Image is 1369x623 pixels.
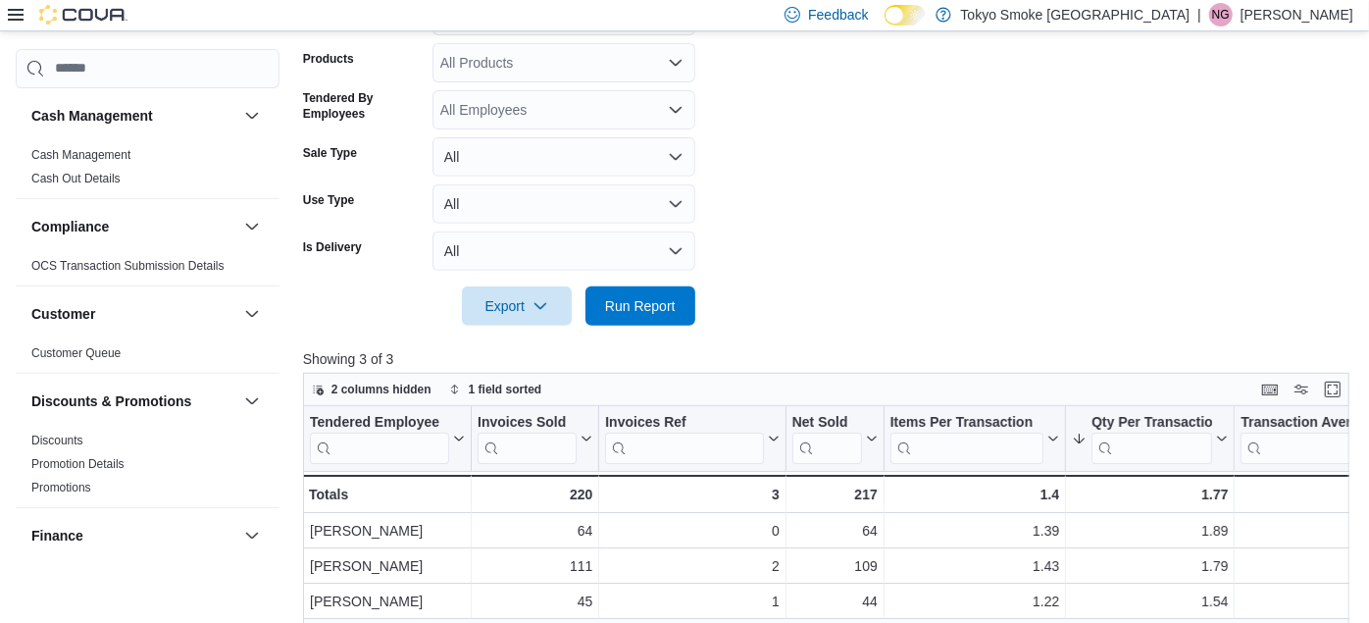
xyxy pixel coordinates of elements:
span: Discounts [31,433,83,448]
img: Cova [39,5,127,25]
button: Tendered Employee [310,413,465,463]
button: Qty Per Transaction [1072,413,1228,463]
button: Customer [240,302,264,326]
span: Feedback [808,5,868,25]
button: Cash Management [31,106,236,126]
div: [PERSON_NAME] [310,519,465,543]
button: Invoices Sold [478,413,592,463]
span: Export [474,286,560,326]
span: 2 columns hidden [331,382,431,397]
button: All [432,232,695,271]
div: Totals [309,483,465,506]
h3: Cash Management [31,106,153,126]
button: Open list of options [668,102,684,118]
a: Discounts [31,434,83,447]
div: Compliance [16,254,279,286]
div: Cash Management [16,143,279,198]
div: [PERSON_NAME] [310,590,465,613]
h3: Customer [31,304,95,324]
span: Promotion Details [31,456,125,472]
span: OCS Transaction Submission Details [31,258,225,274]
div: 111 [478,554,592,578]
button: Finance [31,526,236,545]
label: Is Delivery [303,239,362,255]
p: Tokyo Smoke [GEOGRAPHIC_DATA] [961,3,1191,26]
div: Invoices Sold [478,413,577,432]
span: Run Report [605,296,676,316]
div: 2 [605,554,779,578]
div: 64 [478,519,592,543]
button: Export [462,286,572,326]
span: Promotions [31,480,91,495]
a: Promotion Details [31,457,125,471]
p: [PERSON_NAME] [1241,3,1353,26]
div: 64 [792,519,878,543]
div: Tendered Employee [310,413,449,463]
div: 217 [791,483,877,506]
button: Invoices Ref [605,413,779,463]
button: Compliance [240,215,264,238]
button: Run Report [585,286,695,326]
div: 45 [478,590,592,613]
span: Cash Management [31,147,130,163]
label: Sale Type [303,145,357,161]
button: Discounts & Promotions [240,389,264,413]
button: All [432,184,695,224]
button: Compliance [31,217,236,236]
button: Enter fullscreen [1321,378,1344,401]
h3: Finance [31,526,83,545]
span: Customer Queue [31,345,121,361]
div: Qty Per Transaction [1091,413,1212,432]
div: 0 [605,519,779,543]
label: Products [303,51,354,67]
div: 1.89 [1072,519,1228,543]
span: NG [1212,3,1230,26]
div: Net Sold [791,413,861,463]
a: Customer Queue [31,346,121,360]
h3: Compliance [31,217,109,236]
div: 1.22 [890,590,1060,613]
div: 1.43 [890,554,1060,578]
button: Open list of options [668,55,684,71]
button: Customer [31,304,236,324]
div: Customer [16,341,279,373]
div: 1 [605,590,779,613]
button: Discounts & Promotions [31,391,236,411]
span: 1 field sorted [469,382,542,397]
div: 3 [605,483,779,506]
div: Invoices Sold [478,413,577,463]
div: 109 [792,554,878,578]
p: Showing 3 of 3 [303,349,1360,369]
div: Invoices Ref [605,413,763,463]
h3: Discounts & Promotions [31,391,191,411]
div: Nadine Guindon [1209,3,1233,26]
button: 2 columns hidden [304,378,439,401]
p: | [1197,3,1201,26]
a: Cash Out Details [31,172,121,185]
button: Items Per Transaction [889,413,1059,463]
div: Net Sold [791,413,861,432]
div: 1.79 [1072,554,1228,578]
div: Items Per Transaction [889,413,1043,432]
button: Finance [240,524,264,547]
div: 44 [792,590,878,613]
div: [PERSON_NAME] [310,554,465,578]
div: Invoices Ref [605,413,763,432]
span: Cash Out Details [31,171,121,186]
div: 1.39 [890,519,1060,543]
button: Display options [1290,378,1313,401]
a: OCS Transaction Submission Details [31,259,225,273]
div: Qty Per Transaction [1091,413,1212,463]
button: Cash Management [240,104,264,128]
div: 1.4 [889,483,1059,506]
button: Net Sold [791,413,877,463]
button: All [432,137,695,177]
div: 1.77 [1072,483,1228,506]
div: Tendered Employee [310,413,449,432]
label: Tendered By Employees [303,90,425,122]
label: Use Type [303,192,354,208]
div: 1.54 [1072,590,1228,613]
div: 220 [478,483,592,506]
div: Items Per Transaction [889,413,1043,463]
